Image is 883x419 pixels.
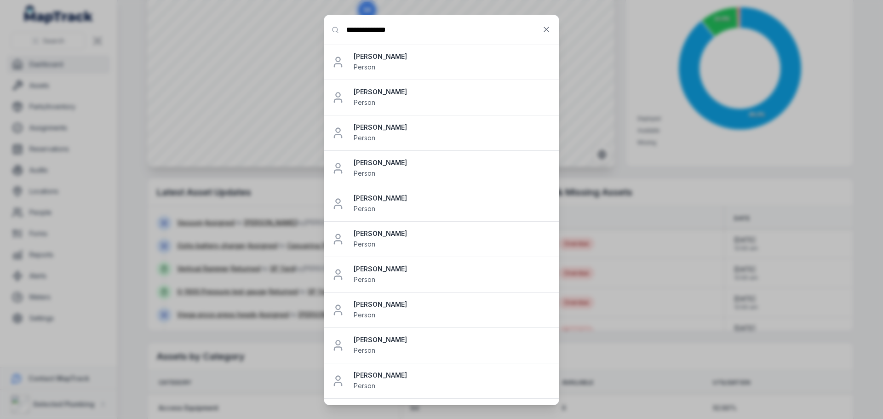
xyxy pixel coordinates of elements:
strong: [PERSON_NAME] [354,371,551,380]
span: Person [354,311,375,319]
a: [PERSON_NAME]Person [354,123,551,143]
a: [PERSON_NAME]Person [354,300,551,320]
span: Person [354,382,375,390]
a: [PERSON_NAME]Person [354,229,551,249]
span: Person [354,276,375,283]
strong: [PERSON_NAME] [354,300,551,309]
span: Person [354,134,375,142]
span: Person [354,63,375,71]
span: Person [354,240,375,248]
a: [PERSON_NAME]Person [354,264,551,285]
a: [PERSON_NAME]Person [354,52,551,72]
strong: [PERSON_NAME] [354,158,551,167]
a: [PERSON_NAME]Person [354,371,551,391]
span: Person [354,98,375,106]
a: [PERSON_NAME]Person [354,194,551,214]
span: Person [354,205,375,212]
a: [PERSON_NAME]Person [354,158,551,178]
span: Person [354,169,375,177]
strong: [PERSON_NAME] [354,264,551,274]
strong: [PERSON_NAME] [354,194,551,203]
strong: [PERSON_NAME] [354,229,551,238]
strong: [PERSON_NAME] [354,52,551,61]
span: Person [354,346,375,354]
strong: [PERSON_NAME] [354,335,551,344]
a: [PERSON_NAME]Person [354,335,551,356]
strong: [PERSON_NAME] [354,123,551,132]
strong: [PERSON_NAME] [354,87,551,97]
a: [PERSON_NAME]Person [354,87,551,108]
